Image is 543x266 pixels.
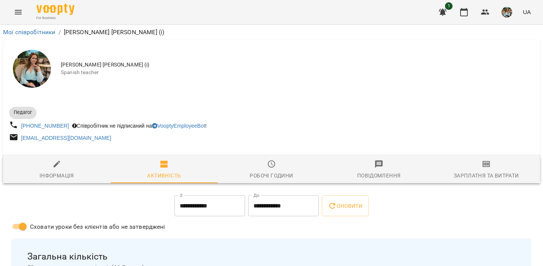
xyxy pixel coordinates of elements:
span: UA [523,8,531,16]
div: Повідомлення [357,171,401,180]
div: Інформація [40,171,74,180]
span: Педагог [9,109,36,116]
a: VooptyEmployeeBot [152,123,205,129]
span: [PERSON_NAME] [PERSON_NAME] (і) [61,61,534,69]
a: [PHONE_NUMBER] [21,123,69,129]
span: Оновити [328,201,363,211]
span: For Business [36,16,74,21]
img: 856b7ccd7d7b6bcc05e1771fbbe895a7.jfif [502,7,512,17]
p: [PERSON_NAME] [PERSON_NAME] (і) [64,28,165,37]
li: / [59,28,61,37]
img: Voopty Logo [36,4,74,15]
a: Мої співробітники [3,28,55,36]
div: Активність [147,171,181,180]
span: 1 [445,2,453,10]
button: Оновити [322,195,369,217]
div: Зарплатня та Витрати [454,171,519,180]
span: Загальна кількість [27,251,516,263]
button: UA [520,5,534,19]
span: Сховати уроки без клієнтів або не затверджені [30,222,165,231]
img: Киречук Валерія Володимирівна (і) [13,50,51,88]
div: Робочі години [250,171,293,180]
button: Menu [9,3,27,21]
div: Співробітник не підписаний на ! [71,120,208,131]
nav: breadcrumb [3,28,540,37]
a: [EMAIL_ADDRESS][DOMAIN_NAME] [21,135,111,141]
span: Spanish teacher [61,69,534,76]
